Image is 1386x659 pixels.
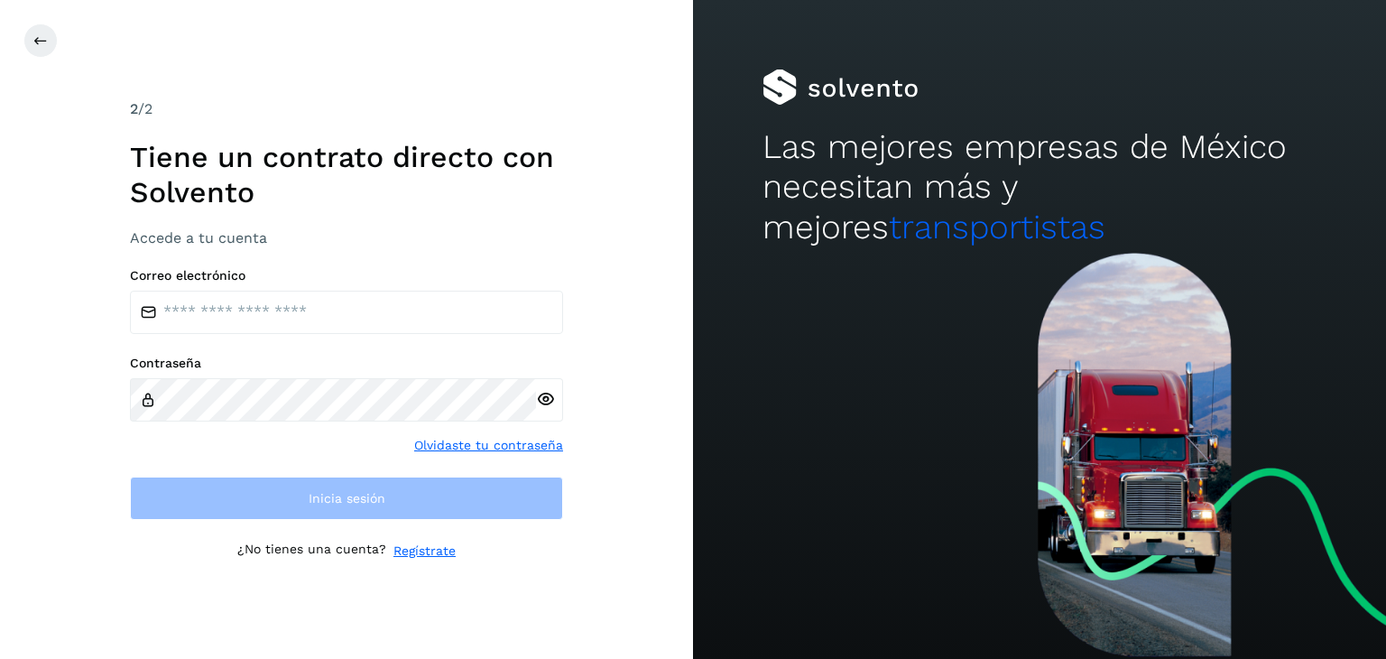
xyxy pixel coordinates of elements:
a: Regístrate [393,542,456,561]
span: Inicia sesión [309,492,385,505]
label: Contraseña [130,356,563,371]
button: Inicia sesión [130,477,563,520]
span: 2 [130,100,138,117]
h1: Tiene un contrato directo con Solvento [130,140,563,209]
div: /2 [130,98,563,120]
p: ¿No tienes una cuenta? [237,542,386,561]
label: Correo electrónico [130,268,563,283]
h3: Accede a tu cuenta [130,229,563,246]
a: Olvidaste tu contraseña [414,436,563,455]
span: transportistas [889,208,1105,246]
h2: Las mejores empresas de México necesitan más y mejores [762,127,1317,247]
